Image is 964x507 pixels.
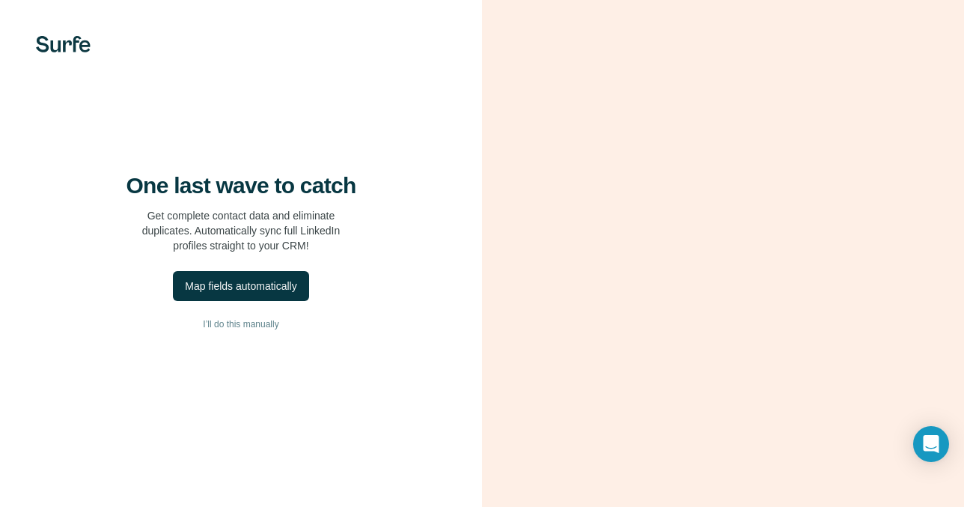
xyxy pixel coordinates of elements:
[173,271,308,301] button: Map fields automatically
[203,318,278,331] span: I’ll do this manually
[126,172,356,199] h4: One last wave to catch
[913,426,949,462] div: Open Intercom Messenger
[36,36,91,52] img: Surfe's logo
[142,208,341,253] p: Get complete contact data and eliminate duplicates. Automatically sync full LinkedIn profiles str...
[185,279,296,294] div: Map fields automatically
[30,313,452,336] button: I’ll do this manually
